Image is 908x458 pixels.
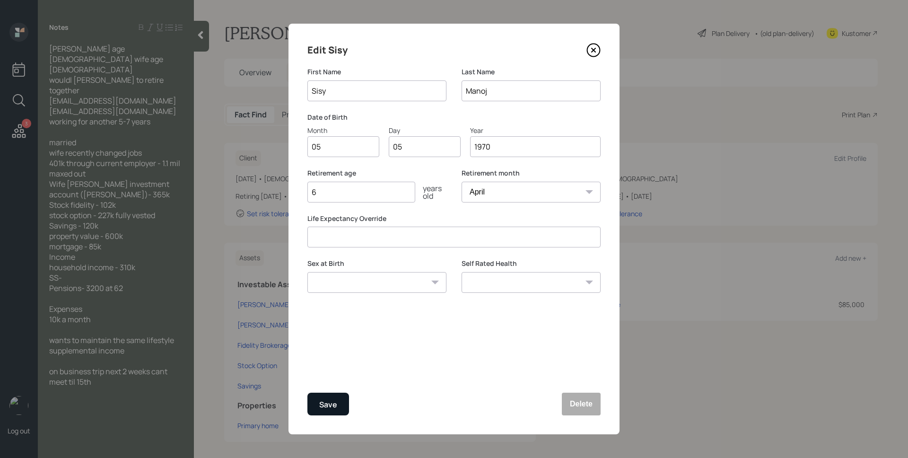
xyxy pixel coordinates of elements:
input: Day [389,136,461,157]
div: Day [389,125,461,135]
button: Save [307,393,349,415]
label: Life Expectancy Override [307,214,601,223]
button: Delete [562,393,601,415]
label: Retirement month [462,168,601,178]
label: Sex at Birth [307,259,446,268]
div: years old [415,185,446,200]
div: Save [319,398,337,411]
div: Year [470,125,601,135]
label: Retirement age [307,168,446,178]
input: Month [307,136,379,157]
label: Date of Birth [307,113,601,122]
div: Month [307,125,379,135]
label: First Name [307,67,446,77]
h4: Edit Sisy [307,43,348,58]
input: Year [470,136,601,157]
label: Self Rated Health [462,259,601,268]
label: Last Name [462,67,601,77]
